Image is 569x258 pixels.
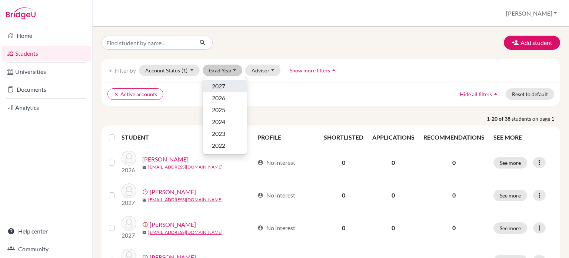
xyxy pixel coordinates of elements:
[319,212,368,244] td: 0
[203,92,247,104] button: 2026
[1,64,91,79] a: Universities
[368,179,419,212] td: 0
[368,212,419,244] td: 0
[1,224,91,239] a: Help center
[212,129,225,138] span: 2023
[212,105,225,114] span: 2025
[489,128,557,146] th: SEE MORE
[368,128,419,146] th: APPLICATIONS
[257,160,263,166] span: account_circle
[257,158,295,167] div: No interest
[330,66,337,74] i: arrow_drop_up
[142,165,147,170] span: mail
[504,36,560,50] button: Add student
[503,6,560,20] button: [PERSON_NAME]
[492,90,499,98] i: arrow_drop_up
[319,179,368,212] td: 0
[368,146,419,179] td: 0
[122,216,136,231] img: Berglund, Julia
[148,196,223,203] a: [EMAIL_ADDRESS][DOMAIN_NAME]
[423,191,485,200] p: 0
[122,166,136,174] p: 2026
[493,190,527,201] button: See more
[319,128,368,146] th: SHORTLISTED
[182,67,187,74] span: (1)
[148,229,223,236] a: [EMAIL_ADDRESS][DOMAIN_NAME]
[1,82,91,97] a: Documents
[203,104,247,116] button: 2025
[203,80,247,92] button: 2027
[107,67,113,73] i: filter_list
[1,100,91,115] a: Analytics
[142,189,150,195] span: error_outline
[107,88,163,100] button: clearActive accounts
[122,231,136,240] p: 2027
[419,128,489,146] th: RECOMMENDATIONS
[493,157,527,169] button: See more
[460,91,492,97] span: Hide all filters
[203,65,243,76] button: Grad Year
[122,183,136,198] img: Bailey, Luke
[148,164,223,170] a: [EMAIL_ADDRESS][DOMAIN_NAME]
[122,128,253,146] th: STUDENT
[453,88,506,100] button: Hide all filtersarrow_drop_up
[290,67,330,74] span: Show more filters
[203,77,247,155] div: Grad Year
[1,242,91,257] a: Community
[257,225,263,231] span: account_circle
[487,115,512,123] strong: 1-20 of 38
[319,146,368,179] td: 0
[506,88,554,100] button: Reset to default
[257,191,295,200] div: No interest
[142,222,150,228] span: error_outline
[245,65,280,76] button: Advisor
[142,231,147,235] span: mail
[6,7,36,19] img: Bridge-U
[212,82,225,91] span: 2027
[122,151,136,166] img: Adamson, Mimi
[142,198,147,202] span: mail
[257,192,263,198] span: account_circle
[493,222,527,234] button: See more
[115,67,136,74] span: Filter by
[122,198,136,207] p: 2027
[1,46,91,61] a: Students
[253,128,319,146] th: PROFILE
[139,65,200,76] button: Account Status(1)
[512,115,560,123] span: students on page 1
[102,36,193,50] input: Find student by name...
[212,94,225,102] span: 2026
[203,140,247,151] button: 2022
[203,116,247,128] button: 2024
[203,128,247,140] button: 2023
[142,155,189,164] a: [PERSON_NAME]
[150,187,196,196] a: [PERSON_NAME]
[1,28,91,43] a: Home
[257,223,295,232] div: No interest
[283,65,344,76] button: Show more filtersarrow_drop_up
[150,220,196,229] a: [PERSON_NAME]
[423,158,485,167] p: 0
[423,223,485,232] p: 0
[114,92,119,97] i: clear
[212,117,225,126] span: 2024
[212,141,225,150] span: 2022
